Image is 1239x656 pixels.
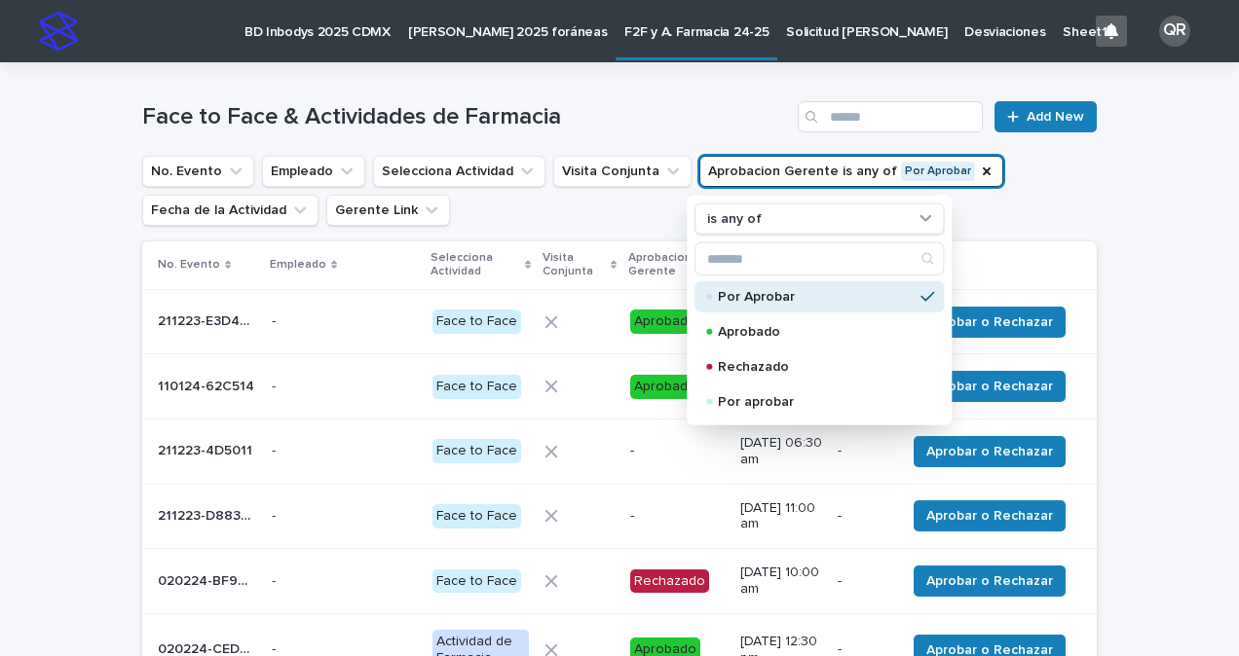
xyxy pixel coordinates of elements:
[272,569,280,590] p: -
[914,371,1066,402] button: Aprobar o Rechazar
[158,375,258,395] p: 110124-62C514
[272,439,280,459] p: -
[158,254,220,275] p: No. Evento
[142,156,254,187] button: No. Evento
[142,289,1097,354] tr: 211223-E3D43D211223-E3D43D -- Face to FaceAprobado[DATE] 03:15 pm-Aprobar o Rechazar
[914,307,1066,338] button: Aprobar o Rechazar
[158,310,260,330] p: 211223-E3D43D
[39,12,78,51] img: stacker-logo-s-only.png
[432,569,521,594] div: Face to Face
[553,156,692,187] button: Visita Conjunta
[630,569,709,594] div: Rechazado
[718,395,913,409] p: Por aprobar
[630,508,725,525] p: -
[262,156,365,187] button: Empleado
[432,310,521,334] div: Face to Face
[628,247,715,283] p: Aprobacion Gerente
[926,506,1053,526] span: Aprobar o Rechazar
[142,419,1097,484] tr: 211223-4D5011211223-4D5011 -- Face to Face-[DATE] 06:30 am-Aprobar o Rechazar
[995,101,1097,132] a: Add New
[838,508,890,525] p: -
[695,243,943,274] input: Search
[838,573,890,590] p: -
[695,242,944,275] div: Search
[158,504,260,525] p: 211223-D883ED
[926,312,1053,332] span: Aprobar o Rechazar
[272,310,280,330] p: -
[699,156,1003,187] button: Aprobacion Gerente
[142,484,1097,549] tr: 211223-D883ED211223-D883ED -- Face to Face-[DATE] 11:00 am-Aprobar o Rechazar
[373,156,545,187] button: Selecciona Actividad
[630,375,700,399] div: Aprobado
[630,310,700,334] div: Aprobado
[740,565,822,598] p: [DATE] 10:00 am
[1027,110,1084,124] span: Add New
[543,247,606,283] p: Visita Conjunta
[838,443,890,459] p: -
[431,247,520,283] p: Selecciona Actividad
[158,569,260,590] p: 020224-BF9DE0
[432,504,521,528] div: Face to Face
[142,195,319,226] button: Fecha de la Actividad
[926,571,1053,591] span: Aprobar o Rechazar
[914,436,1066,467] button: Aprobar o Rechazar
[740,435,822,468] p: [DATE] 06:30 am
[272,504,280,525] p: -
[432,375,521,399] div: Face to Face
[158,439,256,459] p: 211223-4D5011
[707,210,762,227] p: is any of
[914,500,1066,531] button: Aprobar o Rechazar
[718,325,913,339] p: Aprobado
[798,101,983,132] input: Search
[630,443,725,459] p: -
[914,565,1066,597] button: Aprobar o Rechazar
[326,195,450,226] button: Gerente Link
[270,254,326,275] p: Empleado
[1159,16,1190,47] div: QR
[272,375,280,395] p: -
[926,377,1053,396] span: Aprobar o Rechazar
[718,360,913,374] p: Rechazado
[432,439,521,463] div: Face to Face
[142,354,1097,419] tr: 110124-62C514110124-62C514 -- Face to FaceAprobado[DATE] 12:00 amAVOB Aprobar o Rechazar
[926,442,1053,461] span: Aprobar o Rechazar
[740,500,822,533] p: [DATE] 11:00 am
[142,549,1097,614] tr: 020224-BF9DE0020224-BF9DE0 -- Face to FaceRechazado[DATE] 10:00 am-Aprobar o Rechazar
[718,290,913,304] p: Por Aprobar
[142,103,790,131] h1: Face to Face & Actividades de Farmacia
